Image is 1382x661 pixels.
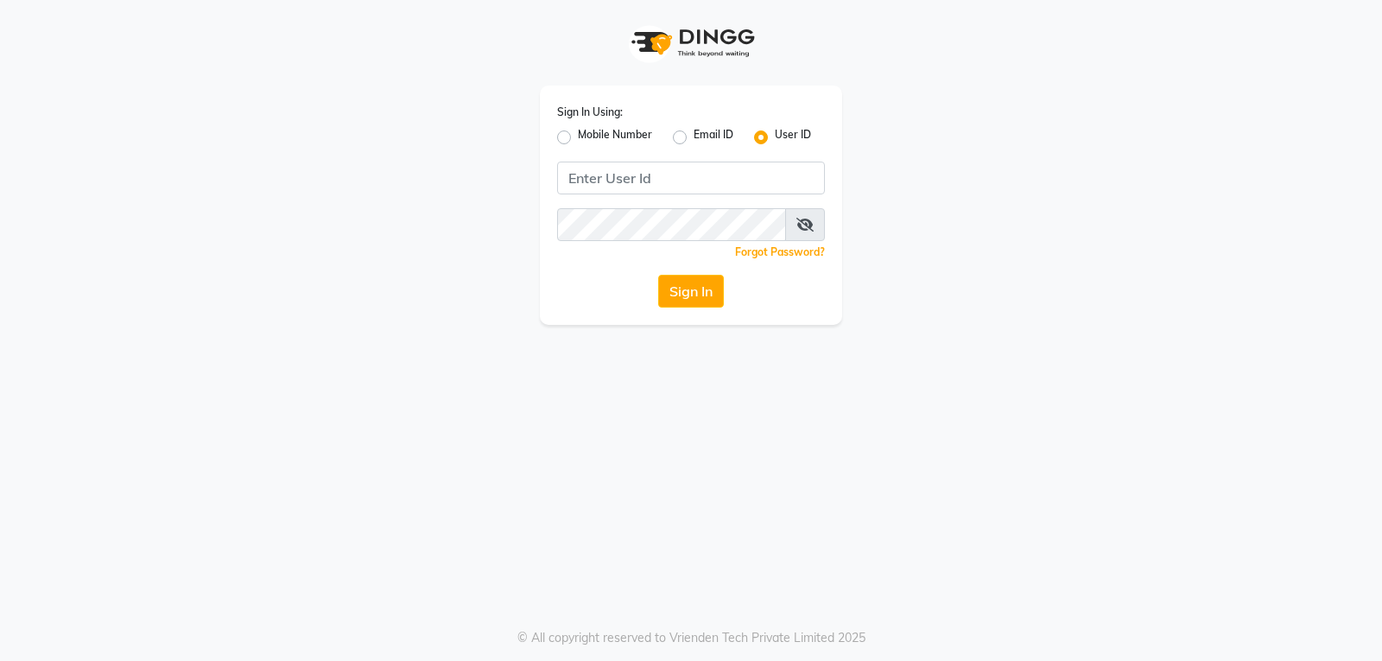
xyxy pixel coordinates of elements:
input: Username [557,208,786,241]
a: Forgot Password? [735,245,825,258]
input: Username [557,162,825,194]
label: Sign In Using: [557,105,623,120]
img: logo1.svg [622,17,760,68]
label: Mobile Number [578,127,652,148]
label: User ID [775,127,811,148]
button: Sign In [658,275,724,308]
label: Email ID [694,127,733,148]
